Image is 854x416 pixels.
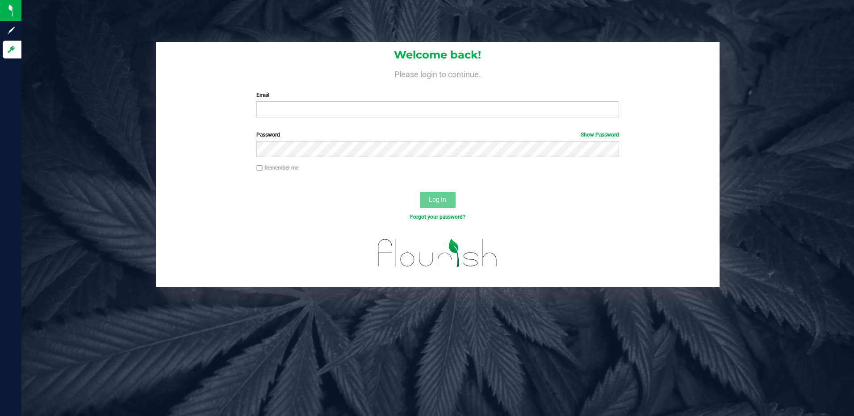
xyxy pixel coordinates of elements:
[256,132,280,138] span: Password
[7,26,16,35] inline-svg: Sign up
[156,49,720,61] h1: Welcome back!
[420,192,456,208] button: Log In
[367,230,508,276] img: flourish_logo.svg
[156,68,720,79] h4: Please login to continue.
[429,196,446,203] span: Log In
[410,214,465,220] a: Forgot your password?
[256,165,263,171] input: Remember me
[7,45,16,54] inline-svg: Log in
[581,132,619,138] a: Show Password
[256,164,298,172] label: Remember me
[256,91,619,99] label: Email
